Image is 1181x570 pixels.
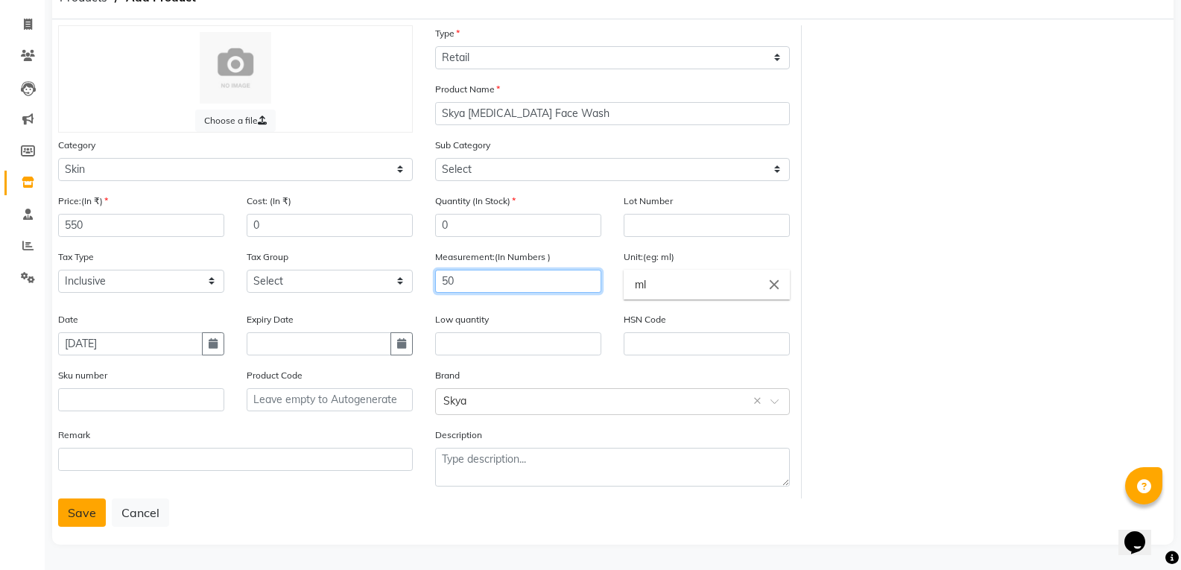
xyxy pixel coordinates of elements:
label: Choose a file [195,110,276,132]
label: Measurement:(In Numbers ) [435,250,551,264]
label: Date [58,313,78,326]
label: Brand [435,369,460,382]
label: HSN Code [624,313,666,326]
label: Description [435,428,482,442]
label: Price:(In ₹) [58,194,108,208]
label: Expiry Date [247,313,294,326]
label: Cost: (In ₹) [247,194,291,208]
iframe: chat widget [1118,510,1166,555]
label: Sub Category [435,139,490,152]
label: Lot Number [624,194,673,208]
label: Category [58,139,95,152]
label: Low quantity [435,313,489,326]
label: Remark [58,428,90,442]
label: Product Code [247,369,303,382]
i: Close [766,276,782,293]
label: Product Name [435,83,500,96]
button: Cancel [112,498,169,527]
input: Leave empty to Autogenerate [247,388,413,411]
label: Quantity (In Stock) [435,194,516,208]
label: Tax Type [58,250,94,264]
span: Clear all [753,393,766,409]
label: Type [435,27,460,40]
label: Sku number [58,369,107,382]
label: Tax Group [247,250,288,264]
label: Unit:(eg: ml) [624,250,674,264]
img: Cinque Terre [200,32,271,104]
button: Save [58,498,106,527]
